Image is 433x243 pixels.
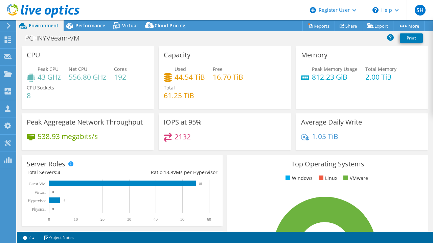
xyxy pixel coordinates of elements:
[58,169,60,175] span: 4
[365,73,396,81] h4: 2.00 TiB
[312,133,338,140] h4: 1.05 TiB
[164,92,194,99] h4: 61.25 TiB
[164,118,202,126] h3: IOPS at 95%
[301,118,362,126] h3: Average Daily Write
[27,51,40,59] h3: CPU
[28,198,46,203] text: Hypervisor
[127,217,131,222] text: 30
[372,7,379,13] svg: \n
[122,169,218,176] div: Ratio: VMs per Hypervisor
[175,133,191,140] h4: 2132
[38,66,59,72] span: Peak CPU
[38,133,98,140] h4: 538.93 megabits/s
[175,73,205,81] h4: 44.54 TiB
[164,169,173,175] span: 13.8
[114,66,127,72] span: Cores
[64,199,65,202] text: 4
[29,182,46,186] text: Guest VM
[100,217,105,222] text: 20
[207,217,211,222] text: 60
[362,21,393,31] a: Export
[27,160,65,168] h3: Server Roles
[22,34,90,42] h1: PCHNYVeeam-VM
[52,207,54,211] text: 0
[27,118,143,126] h3: Peak Aggregate Network Throughput
[175,66,186,72] span: Used
[393,21,425,31] a: More
[164,84,175,91] span: Total
[155,22,185,29] span: Cloud Pricing
[27,92,54,99] h4: 8
[312,73,358,81] h4: 812.23 GiB
[27,84,54,91] span: CPU Sockets
[18,233,39,242] a: 2
[284,174,313,182] li: Windows
[114,73,127,81] h4: 192
[180,217,184,222] text: 50
[335,21,362,31] a: Share
[365,66,396,72] span: Total Memory
[342,174,368,182] li: VMware
[232,160,423,168] h3: Top Operating Systems
[38,73,61,81] h4: 43 GHz
[122,22,138,29] span: Virtual
[69,73,106,81] h4: 556.80 GHz
[302,21,335,31] a: Reports
[74,217,78,222] text: 10
[213,73,243,81] h4: 16.70 TiB
[400,33,423,43] a: Print
[29,22,59,29] span: Environment
[312,66,358,72] span: Peak Memory Usage
[39,233,78,242] a: Project Notes
[199,182,203,185] text: 55
[69,66,87,72] span: Net CPU
[35,190,46,195] text: Virtual
[301,51,327,59] h3: Memory
[317,174,337,182] li: Linux
[48,217,50,222] text: 0
[154,217,158,222] text: 40
[415,5,426,16] span: SH
[164,51,190,59] h3: Capacity
[75,22,105,29] span: Performance
[27,169,122,176] div: Total Servers:
[32,207,46,212] text: Physical
[52,190,54,194] text: 0
[213,66,223,72] span: Free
